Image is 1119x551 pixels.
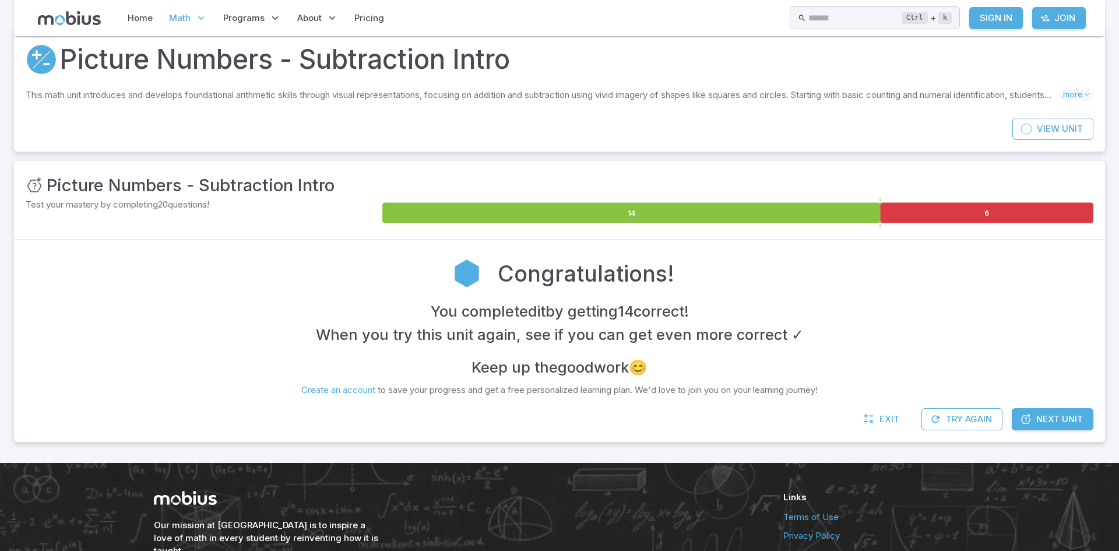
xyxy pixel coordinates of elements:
kbd: Ctrl [902,12,928,24]
a: ViewUnit [1012,118,1093,140]
a: Home [124,5,156,31]
a: Terms of Use [783,511,965,524]
a: Pricing [351,5,388,31]
div: + [902,11,952,25]
kbd: k [938,12,952,24]
h3: Picture Numbers - Subtraction Intro [47,173,335,198]
span: Unit [1062,122,1083,135]
span: View [1037,122,1060,135]
span: Next Unit [1036,413,1083,426]
h6: Links [783,491,965,504]
a: Join [1032,7,1086,29]
a: Next Unit [1012,408,1093,430]
a: Sign In [969,7,1023,29]
h4: Keep up the good work 😊 [471,356,648,379]
p: Test your mastery by completing 20 questions! [26,198,380,211]
span: Math [169,12,191,24]
h2: Congratulations! [498,257,674,290]
a: Addition and Subtraction [26,44,57,75]
h4: You completed it by getting 14 correct ! [431,300,689,323]
h1: Picture Numbers - Subtraction Intro [59,40,510,79]
p: to save your progress and get a free personalized learning plan. We'd love to join you on your le... [301,384,818,396]
h4: When you try this unit again, see if you can get even more correct ✓ [316,323,804,346]
p: This math unit introduces and develops foundational arithmetic skills through visual representati... [26,89,1058,101]
a: Privacy Policy [783,529,965,542]
a: Create an account [301,384,375,395]
span: About [297,12,322,24]
button: Try Again [921,408,1002,430]
a: Exit [857,408,907,430]
span: Programs [223,12,265,24]
span: Exit [879,413,899,426]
